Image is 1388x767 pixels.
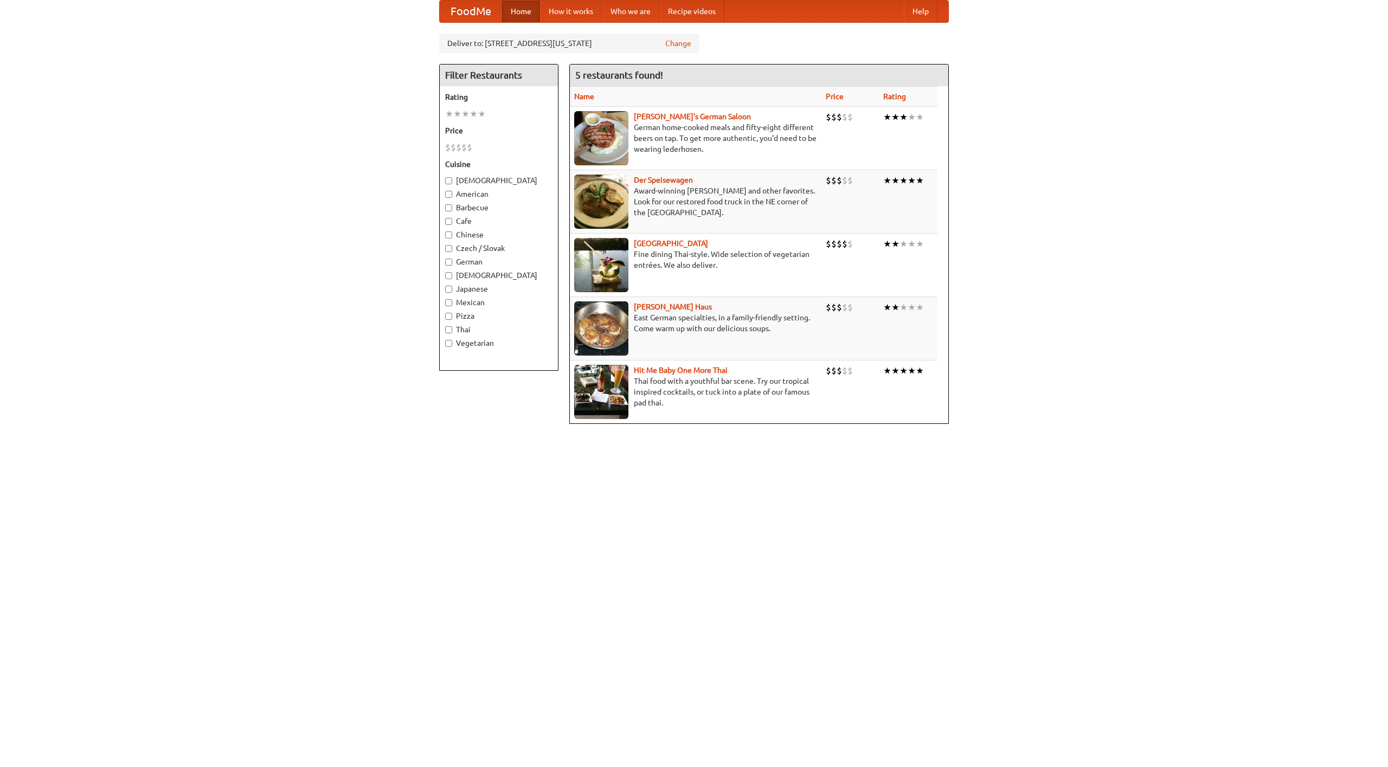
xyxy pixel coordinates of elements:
li: ★ [916,238,924,250]
li: $ [837,365,842,377]
li: ★ [891,365,899,377]
li: ★ [470,108,478,120]
p: German home-cooked meals and fifty-eight different beers on tap. To get more authentic, you'd nee... [574,122,817,154]
label: [DEMOGRAPHIC_DATA] [445,270,552,281]
a: Who we are [602,1,659,22]
li: ★ [891,111,899,123]
a: [GEOGRAPHIC_DATA] [634,239,708,248]
li: ★ [899,238,908,250]
li: $ [826,238,831,250]
div: Deliver to: [STREET_ADDRESS][US_STATE] [439,34,699,53]
img: esthers.jpg [574,111,628,165]
input: Japanese [445,286,452,293]
label: Czech / Slovak [445,243,552,254]
label: Barbecue [445,202,552,213]
li: $ [831,175,837,186]
li: $ [837,175,842,186]
input: Mexican [445,299,452,306]
img: satay.jpg [574,238,628,292]
li: $ [837,301,842,313]
li: ★ [891,301,899,313]
li: ★ [883,238,891,250]
a: Price [826,92,844,101]
li: $ [847,301,853,313]
li: $ [467,141,472,153]
input: Barbecue [445,204,452,211]
label: Mexican [445,297,552,308]
li: ★ [883,111,891,123]
input: Vegetarian [445,340,452,347]
label: Chinese [445,229,552,240]
li: $ [837,111,842,123]
li: $ [842,175,847,186]
li: ★ [461,108,470,120]
h4: Filter Restaurants [440,65,558,86]
p: Award-winning [PERSON_NAME] and other favorites. Look for our restored food truck in the NE corne... [574,185,817,218]
input: Czech / Slovak [445,245,452,252]
label: Japanese [445,283,552,294]
a: Rating [883,92,906,101]
li: ★ [899,365,908,377]
label: American [445,189,552,199]
li: ★ [899,111,908,123]
b: [PERSON_NAME]'s German Saloon [634,112,751,121]
p: East German specialties, in a family-friendly setting. Come warm up with our delicious soups. [574,312,817,334]
input: [DEMOGRAPHIC_DATA] [445,272,452,279]
li: $ [826,365,831,377]
a: Help [904,1,937,22]
li: $ [831,238,837,250]
li: ★ [908,365,916,377]
li: ★ [916,111,924,123]
li: $ [847,365,853,377]
a: [PERSON_NAME] Haus [634,302,712,311]
label: Vegetarian [445,338,552,349]
a: Der Speisewagen [634,176,693,184]
a: FoodMe [440,1,502,22]
input: Chinese [445,231,452,239]
li: $ [842,111,847,123]
h5: Price [445,125,552,136]
label: Pizza [445,311,552,321]
li: $ [451,141,456,153]
li: $ [456,141,461,153]
li: ★ [916,175,924,186]
li: ★ [916,365,924,377]
li: ★ [453,108,461,120]
li: $ [445,141,451,153]
a: Home [502,1,540,22]
p: Fine dining Thai-style. Wide selection of vegetarian entrées. We also deliver. [574,249,817,270]
li: ★ [478,108,486,120]
li: ★ [916,301,924,313]
a: Hit Me Baby One More Thai [634,366,728,375]
li: ★ [883,365,891,377]
input: Pizza [445,313,452,320]
img: speisewagen.jpg [574,175,628,229]
input: German [445,259,452,266]
h5: Cuisine [445,159,552,170]
li: $ [826,111,831,123]
li: $ [826,301,831,313]
li: ★ [908,301,916,313]
li: $ [837,238,842,250]
li: $ [842,238,847,250]
li: $ [831,111,837,123]
a: Recipe videos [659,1,724,22]
li: ★ [883,301,891,313]
img: kohlhaus.jpg [574,301,628,356]
a: Name [574,92,594,101]
li: ★ [908,238,916,250]
li: $ [847,238,853,250]
label: Thai [445,324,552,335]
input: Cafe [445,218,452,225]
label: [DEMOGRAPHIC_DATA] [445,175,552,186]
li: ★ [899,175,908,186]
li: ★ [899,301,908,313]
li: $ [831,301,837,313]
a: How it works [540,1,602,22]
li: ★ [891,175,899,186]
li: ★ [883,175,891,186]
